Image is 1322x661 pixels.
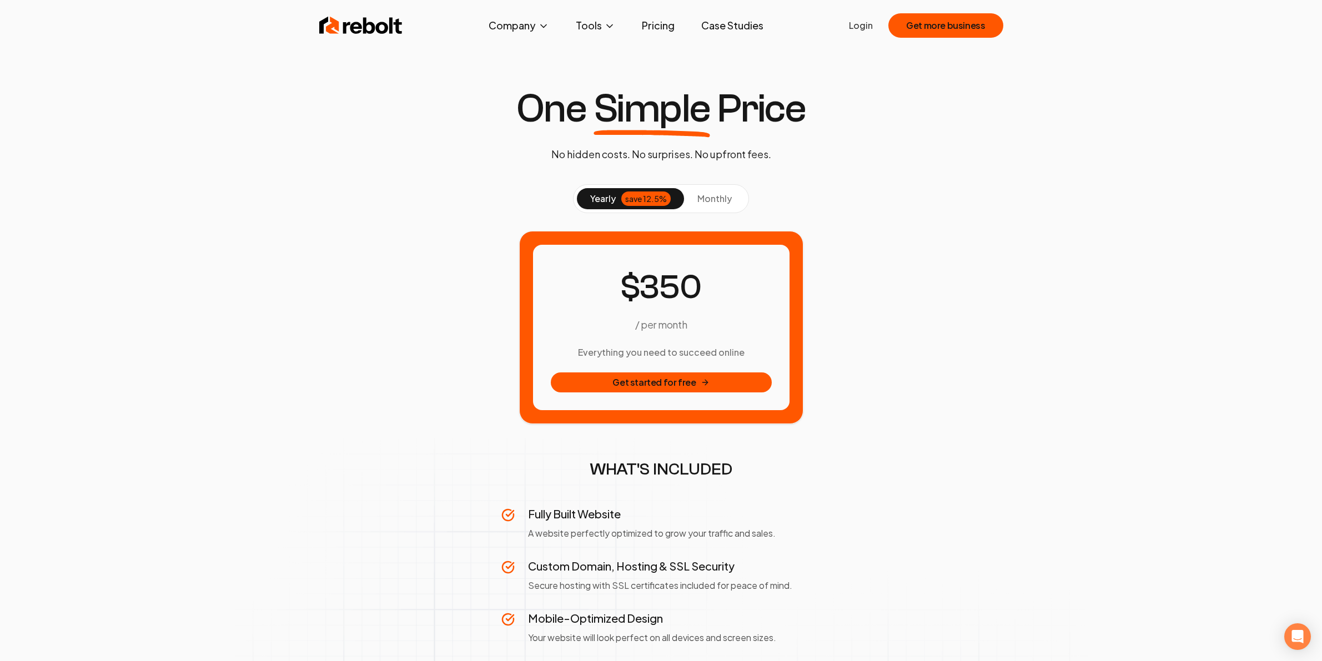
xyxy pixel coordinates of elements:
[516,89,806,129] h1: One Price
[551,147,771,162] p: No hidden costs. No surprises. No upfront fees.
[635,317,687,332] p: / per month
[501,460,821,480] h2: WHAT'S INCLUDED
[590,192,616,205] span: yearly
[577,188,684,209] button: yearlysave 12.5%
[528,610,821,626] h3: Mobile-Optimized Design
[551,346,772,359] h3: Everything you need to succeed online
[692,14,772,37] a: Case Studies
[551,372,772,392] button: Get started for free
[697,193,732,204] span: monthly
[1284,623,1311,650] div: Open Intercom Messenger
[684,188,745,209] button: monthly
[594,89,710,129] span: Simple
[319,14,403,37] img: Rebolt Logo
[480,14,558,37] button: Company
[528,506,821,522] h3: Fully Built Website
[567,14,624,37] button: Tools
[528,630,821,645] p: Your website will look perfect on all devices and screen sizes.
[621,191,671,206] div: save 12.5%
[633,14,683,37] a: Pricing
[528,526,821,541] p: A website perfectly optimized to grow your traffic and sales.
[528,578,821,593] p: Secure hosting with SSL certificates included for peace of mind.
[849,19,873,32] a: Login
[888,13,1003,38] button: Get more business
[528,558,821,574] h3: Custom Domain, Hosting & SSL Security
